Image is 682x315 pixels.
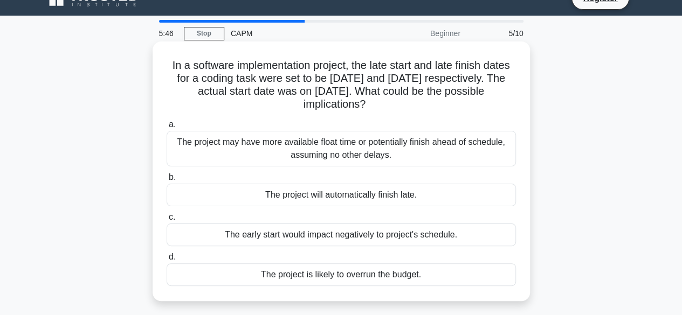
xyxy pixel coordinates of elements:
[224,23,373,44] div: CAPM
[169,120,176,129] span: a.
[373,23,467,44] div: Beginner
[467,23,530,44] div: 5/10
[167,184,516,206] div: The project will automatically finish late.
[169,212,175,221] span: c.
[169,252,176,261] span: d.
[167,131,516,166] div: The project may have more available float time or potentially finish ahead of schedule, assuming ...
[169,172,176,181] span: b.
[167,223,516,246] div: The early start would impact negatively to project's schedule.
[167,263,516,286] div: The project is likely to overrun the budget.
[166,59,517,111] h5: In a software implementation project, the late start and late finish dates for a coding task were...
[153,23,184,44] div: 5:46
[184,27,224,40] a: Stop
